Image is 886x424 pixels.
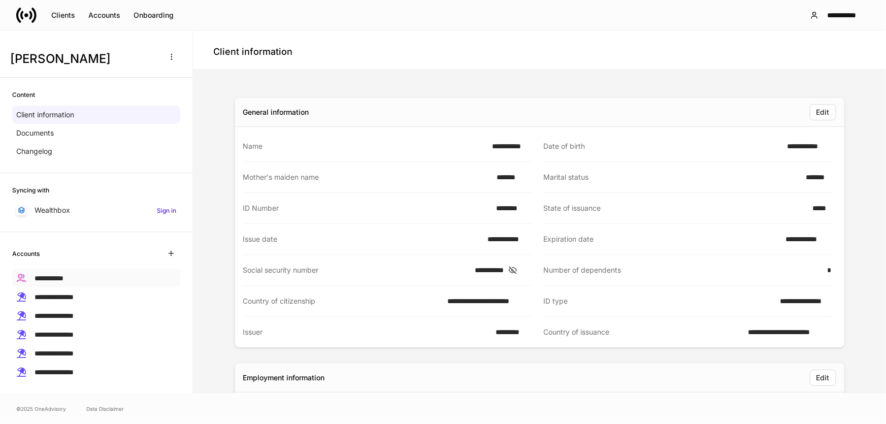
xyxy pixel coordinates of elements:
[544,141,781,151] div: Date of birth
[82,7,127,23] button: Accounts
[12,90,35,100] h6: Content
[12,185,49,195] h6: Syncing with
[243,327,489,337] div: Issuer
[12,201,180,219] a: WealthboxSign in
[134,12,174,19] div: Onboarding
[157,206,176,215] h6: Sign in
[243,234,481,244] div: Issue date
[243,107,309,117] div: General information
[810,370,836,386] button: Edit
[127,7,180,23] button: Onboarding
[544,203,806,213] div: State of issuance
[816,374,830,381] div: Edit
[16,146,52,156] p: Changelog
[816,109,830,116] div: Edit
[544,172,800,182] div: Marital status
[12,249,40,258] h6: Accounts
[10,51,157,67] h3: [PERSON_NAME]
[544,265,822,275] div: Number of dependents
[16,128,54,138] p: Documents
[12,106,180,124] a: Client information
[243,172,491,182] div: Mother's maiden name
[45,7,82,23] button: Clients
[810,104,836,120] button: Edit
[243,296,442,306] div: Country of citizenship
[243,265,469,275] div: Social security number
[213,46,292,58] h4: Client information
[86,405,124,413] a: Data Disclaimer
[544,234,779,244] div: Expiration date
[35,205,70,215] p: Wealthbox
[243,203,490,213] div: ID Number
[16,405,66,413] span: © 2025 OneAdvisory
[12,142,180,160] a: Changelog
[544,296,774,306] div: ID type
[544,327,742,337] div: Country of issuance
[243,373,325,383] div: Employment information
[243,141,486,151] div: Name
[16,110,74,120] p: Client information
[88,12,120,19] div: Accounts
[51,12,75,19] div: Clients
[12,124,180,142] a: Documents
